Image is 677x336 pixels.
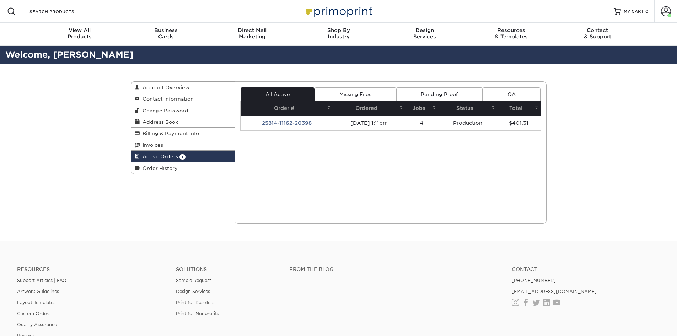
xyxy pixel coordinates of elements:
[176,311,219,316] a: Print for Nonprofits
[176,300,214,305] a: Print for Resellers
[123,27,209,40] div: Cards
[241,116,333,130] td: 25814-11162-20398
[140,142,163,148] span: Invoices
[123,23,209,46] a: BusinessCards
[37,23,123,46] a: View AllProducts
[140,119,178,125] span: Address Book
[140,108,188,113] span: Change Password
[131,105,235,116] a: Change Password
[468,27,554,33] span: Resources
[396,87,483,101] a: Pending Proof
[554,27,641,33] span: Contact
[554,27,641,40] div: & Support
[289,266,493,272] h4: From the Blog
[382,23,468,46] a: DesignServices
[176,289,210,294] a: Design Services
[29,7,98,16] input: SEARCH PRODUCTS.....
[140,154,178,159] span: Active Orders
[241,87,315,101] a: All Active
[295,27,382,40] div: Industry
[176,278,211,283] a: Sample Request
[140,85,189,90] span: Account Overview
[17,300,55,305] a: Layout Templates
[333,101,405,116] th: Ordered
[131,128,235,139] a: Billing & Payment Info
[405,116,438,130] td: 4
[382,27,468,40] div: Services
[303,4,374,19] img: Primoprint
[554,23,641,46] a: Contact& Support
[37,27,123,40] div: Products
[179,154,186,160] span: 1
[17,322,57,327] a: Quality Assurance
[438,116,497,130] td: Production
[17,289,59,294] a: Artwork Guidelines
[295,27,382,33] span: Shop By
[624,9,644,15] span: MY CART
[512,278,556,283] a: [PHONE_NUMBER]
[241,101,333,116] th: Order #
[17,266,165,272] h4: Resources
[140,96,194,102] span: Contact Information
[512,266,660,272] a: Contact
[295,23,382,46] a: Shop ByIndustry
[209,23,295,46] a: Direct MailMarketing
[405,101,438,116] th: Jobs
[468,27,554,40] div: & Templates
[131,93,235,105] a: Contact Information
[176,266,279,272] h4: Solutions
[17,278,66,283] a: Support Articles | FAQ
[497,116,541,130] td: $401.31
[123,27,209,33] span: Business
[131,151,235,162] a: Active Orders 1
[37,27,123,33] span: View All
[382,27,468,33] span: Design
[209,27,295,33] span: Direct Mail
[131,116,235,128] a: Address Book
[438,101,497,116] th: Status
[483,87,540,101] a: QA
[17,311,50,316] a: Custom Orders
[209,27,295,40] div: Marketing
[140,130,199,136] span: Billing & Payment Info
[468,23,554,46] a: Resources& Templates
[131,139,235,151] a: Invoices
[512,289,597,294] a: [EMAIL_ADDRESS][DOMAIN_NAME]
[315,87,396,101] a: Missing Files
[645,9,649,14] span: 0
[333,116,405,130] td: [DATE] 1:11pm
[131,82,235,93] a: Account Overview
[497,101,541,116] th: Total
[131,162,235,174] a: Order History
[140,165,178,171] span: Order History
